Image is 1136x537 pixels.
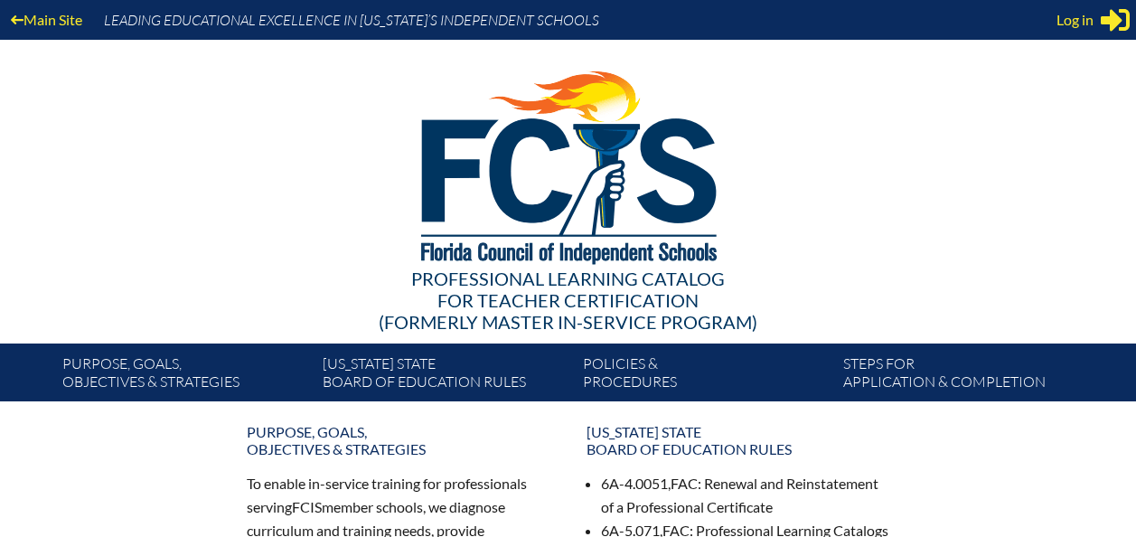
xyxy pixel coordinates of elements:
[1056,9,1094,31] span: Log in
[48,268,1089,333] div: Professional Learning Catalog (formerly Master In-service Program)
[1101,5,1130,34] svg: Sign in or register
[381,40,755,287] img: FCISlogo221.eps
[671,475,698,492] span: FAC
[292,498,322,515] span: FCIS
[601,472,890,519] li: 6A-4.0051, : Renewal and Reinstatement of a Professional Certificate
[55,351,315,401] a: Purpose, goals,objectives & strategies
[836,351,1096,401] a: Steps forapplication & completion
[4,7,89,32] a: Main Site
[576,351,836,401] a: Policies &Procedures
[315,351,576,401] a: [US_STATE] StateBoard of Education rules
[236,416,561,465] a: Purpose, goals,objectives & strategies
[437,289,699,311] span: for Teacher Certification
[576,416,901,465] a: [US_STATE] StateBoard of Education rules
